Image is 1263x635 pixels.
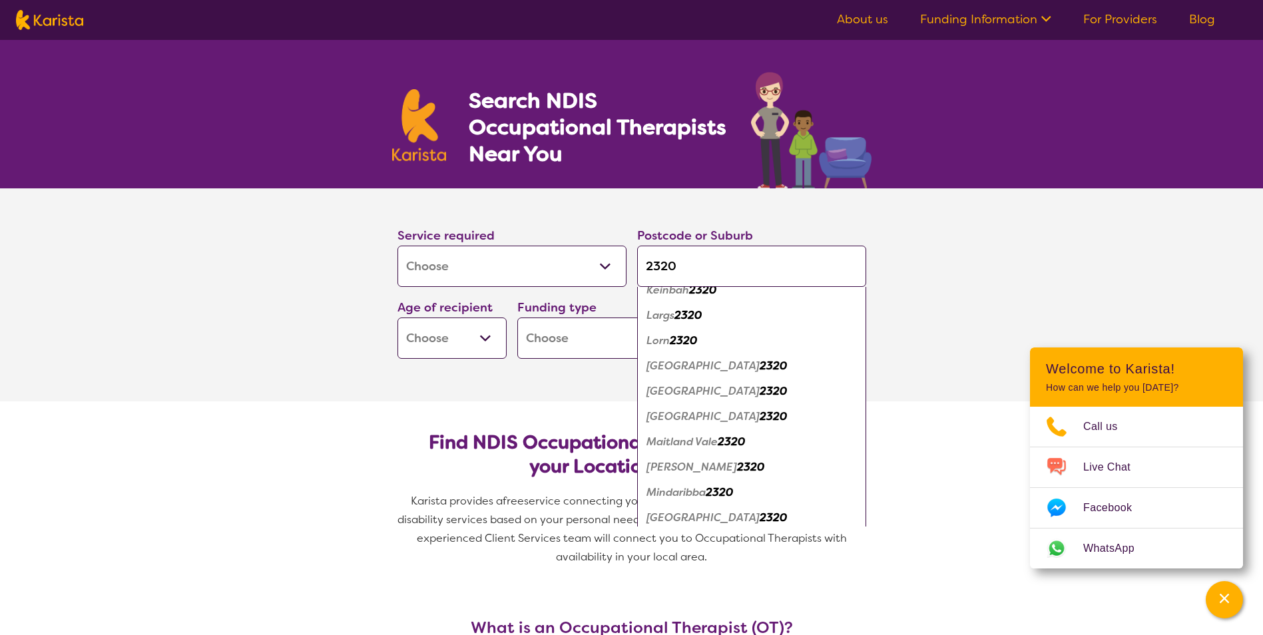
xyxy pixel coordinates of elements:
em: 2320 [737,460,764,474]
div: Maitland North 2320 [644,404,860,429]
span: Karista provides a [411,494,503,508]
em: 2320 [706,485,733,499]
div: Maitland 2320 [644,379,860,404]
label: Age of recipient [397,300,493,316]
span: Call us [1083,417,1134,437]
em: 2320 [689,283,716,297]
img: Karista logo [16,10,83,30]
em: 2320 [674,308,702,322]
label: Service required [397,228,495,244]
em: 2320 [760,384,787,398]
h1: Search NDIS Occupational Therapists Near You [469,87,728,167]
div: Lorn 2320 [644,328,860,353]
h2: Find NDIS Occupational Therapists based on your Location & Needs [408,431,856,479]
div: Channel Menu [1030,347,1243,568]
img: Karista logo [392,89,447,161]
div: Louth Park 2320 [644,353,860,379]
span: service connecting you with Occupational Therapists and other disability services based on your p... [397,494,869,564]
em: [GEOGRAPHIC_DATA] [646,409,760,423]
em: 2320 [760,359,787,373]
div: Melville 2320 [644,455,860,480]
em: [GEOGRAPHIC_DATA] [646,511,760,525]
a: About us [837,11,888,27]
em: [PERSON_NAME] [646,460,737,474]
a: Blog [1189,11,1215,27]
h2: Welcome to Karista! [1046,361,1227,377]
img: occupational-therapy [751,72,872,188]
em: 2320 [760,409,787,423]
a: Funding Information [920,11,1051,27]
div: Mindaribba 2320 [644,480,860,505]
em: 2320 [760,511,787,525]
span: Facebook [1083,498,1148,518]
em: Keinbah [646,283,689,297]
div: Largs 2320 [644,303,860,328]
div: Keinbah 2320 [644,278,860,303]
em: [GEOGRAPHIC_DATA] [646,384,760,398]
label: Funding type [517,300,597,316]
em: 2320 [718,435,745,449]
a: Web link opens in a new tab. [1030,529,1243,568]
ul: Choose channel [1030,407,1243,568]
div: Maitland Vale 2320 [644,429,860,455]
span: free [503,494,524,508]
label: Postcode or Suburb [637,228,753,244]
span: Live Chat [1083,457,1146,477]
span: WhatsApp [1083,538,1150,558]
button: Channel Menu [1206,581,1243,618]
input: Type [637,246,866,287]
em: 2320 [670,333,697,347]
em: Maitland Vale [646,435,718,449]
p: How can we help you [DATE]? [1046,382,1227,393]
em: Mindaribba [646,485,706,499]
a: For Providers [1083,11,1157,27]
em: [GEOGRAPHIC_DATA] [646,359,760,373]
em: Largs [646,308,674,322]
em: Lorn [646,333,670,347]
div: Mount Dee 2320 [644,505,860,530]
